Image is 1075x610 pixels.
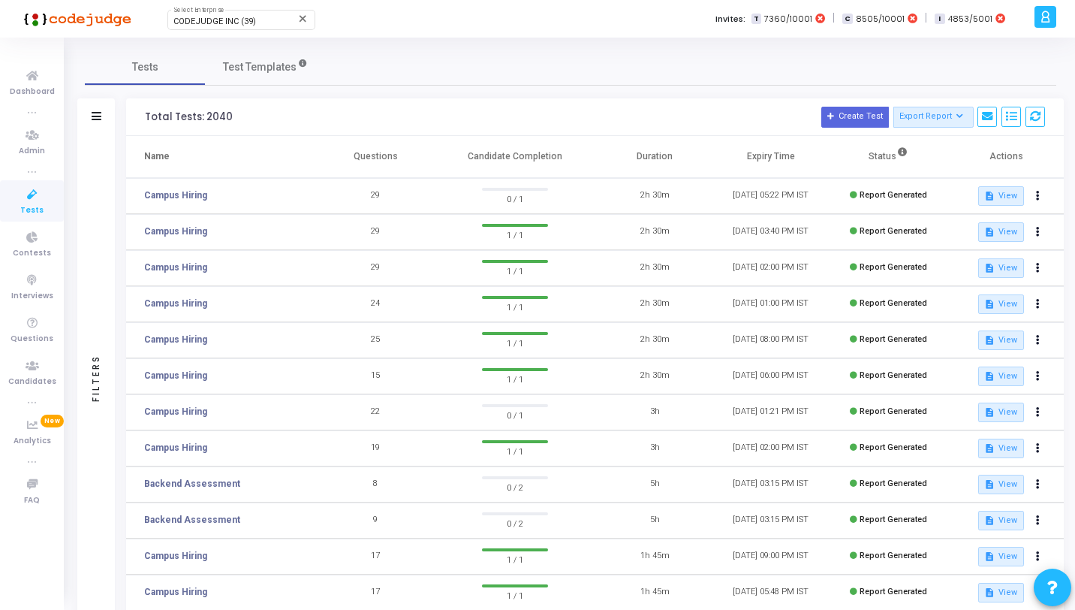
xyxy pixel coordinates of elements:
mat-icon: description [984,335,995,346]
td: [DATE] 09:00 PM IST [712,539,829,575]
span: 1 / 1 [482,227,549,242]
td: [DATE] 03:15 PM IST [712,467,829,503]
div: Filters [89,295,103,461]
mat-icon: description [984,587,995,598]
button: View [978,258,1024,278]
button: View [978,583,1024,602]
span: 0 / 1 [482,191,549,206]
span: Dashboard [10,86,55,98]
img: logo [19,4,131,34]
button: View [978,511,1024,530]
td: 1h 45m [597,539,713,575]
td: [DATE] 05:22 PM IST [712,178,829,214]
a: Campus Hiring [144,405,207,418]
span: Questions [11,333,53,346]
span: 1 / 1 [482,335,549,350]
td: 8 [318,467,434,503]
span: 1 / 1 [482,587,549,602]
mat-icon: description [984,515,995,526]
mat-icon: description [984,263,995,273]
td: 2h 30m [597,286,713,322]
span: I [935,14,944,25]
td: 19 [318,430,434,467]
td: 2h 30m [597,214,713,250]
button: View [978,186,1024,206]
span: New [41,415,64,427]
a: Campus Hiring [144,261,207,274]
th: Duration [597,136,713,178]
span: 0 / 2 [482,515,549,530]
span: 4853/5001 [948,13,992,26]
span: 0 / 2 [482,479,549,494]
span: 1 / 1 [482,299,549,314]
th: Status [829,136,947,178]
th: Actions [947,136,1064,178]
span: Tests [20,204,44,217]
span: FAQ [24,494,40,507]
td: 15 [318,358,434,394]
span: Report Generated [860,515,927,524]
span: Tests [132,59,158,75]
span: Candidates [8,376,56,388]
span: T [751,14,761,25]
span: Report Generated [860,370,927,380]
button: Export Report [893,107,974,128]
td: 5h [597,503,713,539]
td: [DATE] 06:00 PM IST [712,358,829,394]
td: 3h [597,394,713,430]
a: Campus Hiring [144,549,207,563]
button: View [978,403,1024,422]
span: 8505/10001 [856,13,905,26]
button: Create Test [821,107,889,128]
a: Campus Hiring [144,585,207,599]
span: Report Generated [860,298,927,308]
span: 1 / 1 [482,263,549,278]
td: [DATE] 02:00 PM IST [712,250,829,286]
td: 25 [318,322,434,358]
span: Interviews [11,290,53,303]
mat-icon: description [984,371,995,382]
td: [DATE] 03:15 PM IST [712,503,829,539]
span: 1 / 1 [482,551,549,566]
td: 3h [597,430,713,467]
td: 5h [597,467,713,503]
a: Campus Hiring [144,333,207,346]
mat-icon: description [984,407,995,418]
label: Invites: [715,13,745,26]
span: 1 / 1 [482,371,549,386]
td: [DATE] 01:00 PM IST [712,286,829,322]
td: 2h 30m [597,322,713,358]
span: Contests [13,247,51,260]
td: [DATE] 03:40 PM IST [712,214,829,250]
span: Analytics [14,435,51,448]
a: Backend Assessment [144,513,240,527]
td: 22 [318,394,434,430]
mat-icon: description [984,551,995,562]
span: Report Generated [860,226,927,236]
a: Campus Hiring [144,189,207,202]
span: C [842,14,852,25]
td: 2h 30m [597,358,713,394]
td: 2h 30m [597,178,713,214]
span: Report Generated [860,551,927,560]
th: Name [126,136,318,178]
th: Expiry Time [712,136,829,178]
button: View [978,439,1024,458]
th: Questions [318,136,434,178]
span: 1 / 1 [482,443,549,458]
span: Admin [19,145,45,158]
td: 2h 30m [597,250,713,286]
td: 24 [318,286,434,322]
button: View [978,367,1024,386]
mat-icon: description [984,191,995,201]
span: Report Generated [860,262,927,272]
button: View [978,222,1024,242]
td: [DATE] 01:21 PM IST [712,394,829,430]
div: Total Tests: 2040 [145,111,233,123]
span: Report Generated [860,334,927,344]
td: 9 [318,503,434,539]
td: 17 [318,539,434,575]
button: View [978,294,1024,314]
td: 29 [318,250,434,286]
mat-icon: description [984,443,995,454]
